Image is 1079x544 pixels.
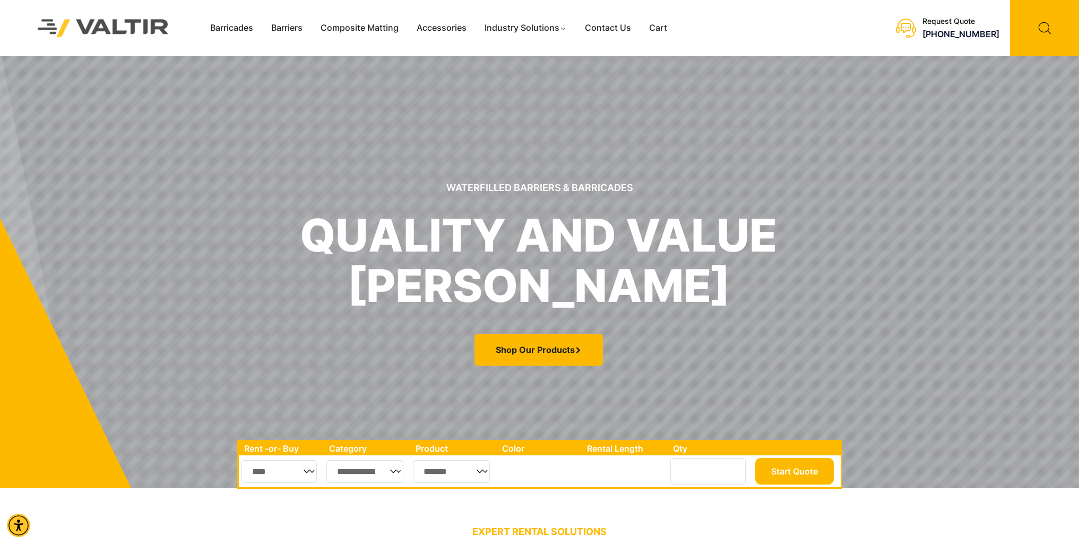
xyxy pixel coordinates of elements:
th: Rental Length [582,442,668,455]
a: Barriers [262,20,312,36]
p: EXPERT RENTAL SOLUTIONS [237,526,842,538]
sr7-txt: Waterfilled Barriers & Barricades [446,181,633,194]
select: Single select [413,460,490,483]
a: Shop Our Products [474,334,603,366]
a: Industry Solutions [476,20,576,36]
th: Category [324,442,411,455]
a: call (888) 496-3625 [922,29,999,39]
a: Barricades [201,20,262,36]
button: Start Quote [755,458,834,485]
a: Accessories [408,20,476,36]
a: Cart [640,20,676,36]
select: Single select [241,460,317,483]
img: Valtir Rentals [24,5,183,50]
a: Composite Matting [312,20,408,36]
div: Request Quote [922,17,999,26]
th: Product [410,442,497,455]
div: Accessibility Menu [7,514,30,537]
a: Contact Us [576,20,640,36]
select: Single select [326,460,404,483]
input: Number [670,458,746,485]
h1: quality and value [PERSON_NAME] [300,210,777,311]
th: Qty [668,442,752,455]
th: Rent -or- Buy [239,442,324,455]
th: Color [497,442,582,455]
